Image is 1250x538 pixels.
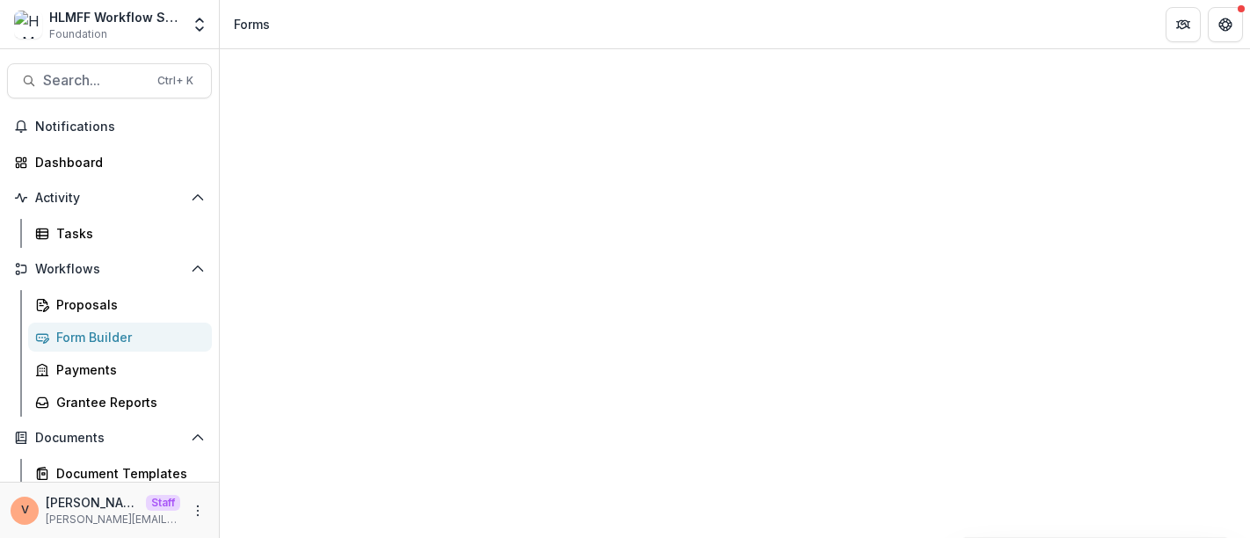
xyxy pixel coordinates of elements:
a: Grantee Reports [28,388,212,417]
div: Document Templates [56,464,198,483]
div: Ctrl + K [154,71,197,91]
a: Payments [28,355,212,384]
button: Partners [1166,7,1201,42]
span: Foundation [49,26,107,42]
p: [PERSON_NAME] [46,493,139,512]
div: Forms [234,15,270,33]
p: Staff [146,495,180,511]
button: Search... [7,63,212,98]
a: Proposals [28,290,212,319]
div: Venkat [21,505,29,516]
button: Open Activity [7,184,212,212]
button: Notifications [7,113,212,141]
a: Document Templates [28,459,212,488]
div: HLMFF Workflow Sandbox [49,8,180,26]
button: Open Documents [7,424,212,452]
div: Grantee Reports [56,393,198,411]
button: Open Workflows [7,255,212,283]
span: Documents [35,431,184,446]
span: Workflows [35,262,184,277]
button: Get Help [1208,7,1243,42]
button: Open entity switcher [187,7,212,42]
div: Tasks [56,224,198,243]
div: Proposals [56,295,198,314]
a: Tasks [28,219,212,248]
div: Payments [56,360,198,379]
img: HLMFF Workflow Sandbox [14,11,42,39]
nav: breadcrumb [227,11,277,37]
span: Notifications [35,120,205,134]
div: Form Builder [56,328,198,346]
button: More [187,500,208,521]
a: Form Builder [28,323,212,352]
span: Search... [43,72,147,89]
div: Dashboard [35,153,198,171]
p: [PERSON_NAME][EMAIL_ADDRESS][DOMAIN_NAME] [46,512,180,527]
span: Activity [35,191,184,206]
a: Dashboard [7,148,212,177]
